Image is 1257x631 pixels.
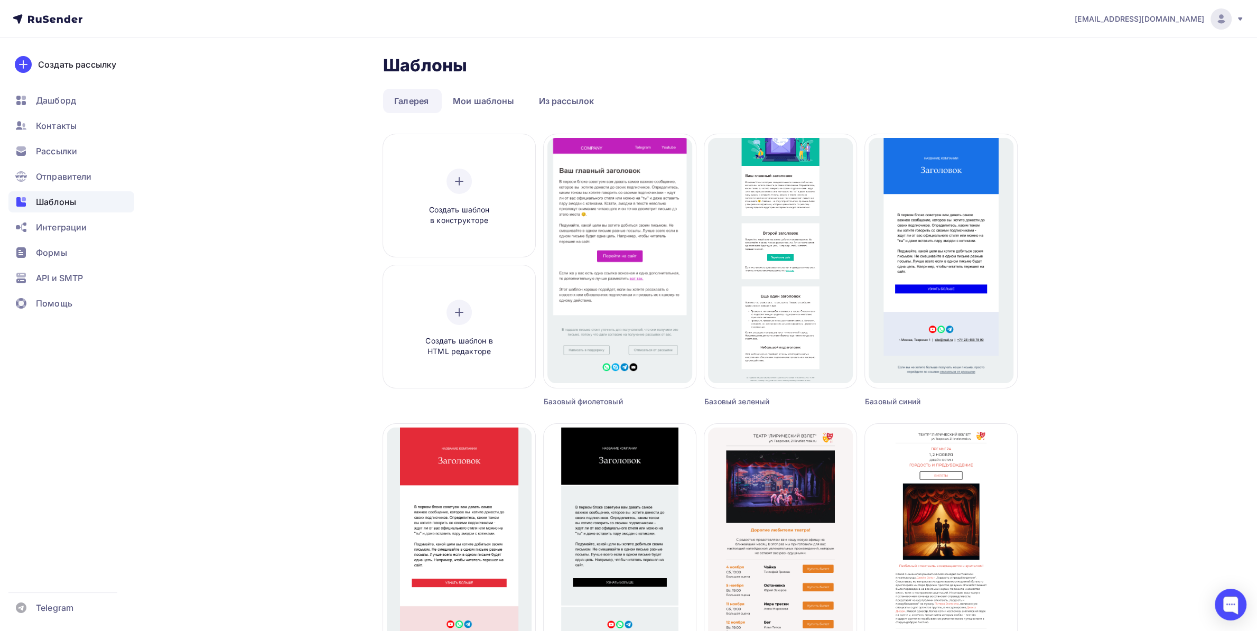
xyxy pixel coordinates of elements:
span: Отправители [36,170,92,183]
a: [EMAIL_ADDRESS][DOMAIN_NAME] [1075,8,1244,30]
span: Интеграции [36,221,87,234]
h2: Шаблоны [383,55,467,76]
div: Базовый фиолетовый [544,396,658,407]
span: Шаблоны [36,196,76,208]
a: Дашборд [8,90,134,111]
span: Telegram [36,601,73,614]
div: Базовый синий [865,396,979,407]
span: Контакты [36,119,77,132]
span: Формы [36,246,67,259]
a: Формы [8,242,134,263]
span: Создать шаблон в конструкторе [409,205,509,226]
a: Шаблоны [8,191,134,212]
a: Рассылки [8,141,134,162]
a: Отправители [8,166,134,187]
span: [EMAIL_ADDRESS][DOMAIN_NAME] [1075,14,1204,24]
span: Помощь [36,297,72,310]
span: Создать шаблон в HTML редакторе [409,336,509,357]
div: Базовый зеленый [704,396,818,407]
a: Из рассылок [528,89,606,113]
span: Дашборд [36,94,76,107]
span: Рассылки [36,145,77,157]
a: Галерея [383,89,440,113]
a: Мои шаблоны [442,89,526,113]
a: Контакты [8,115,134,136]
div: Создать рассылку [38,58,116,71]
span: API и SMTP [36,272,83,284]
